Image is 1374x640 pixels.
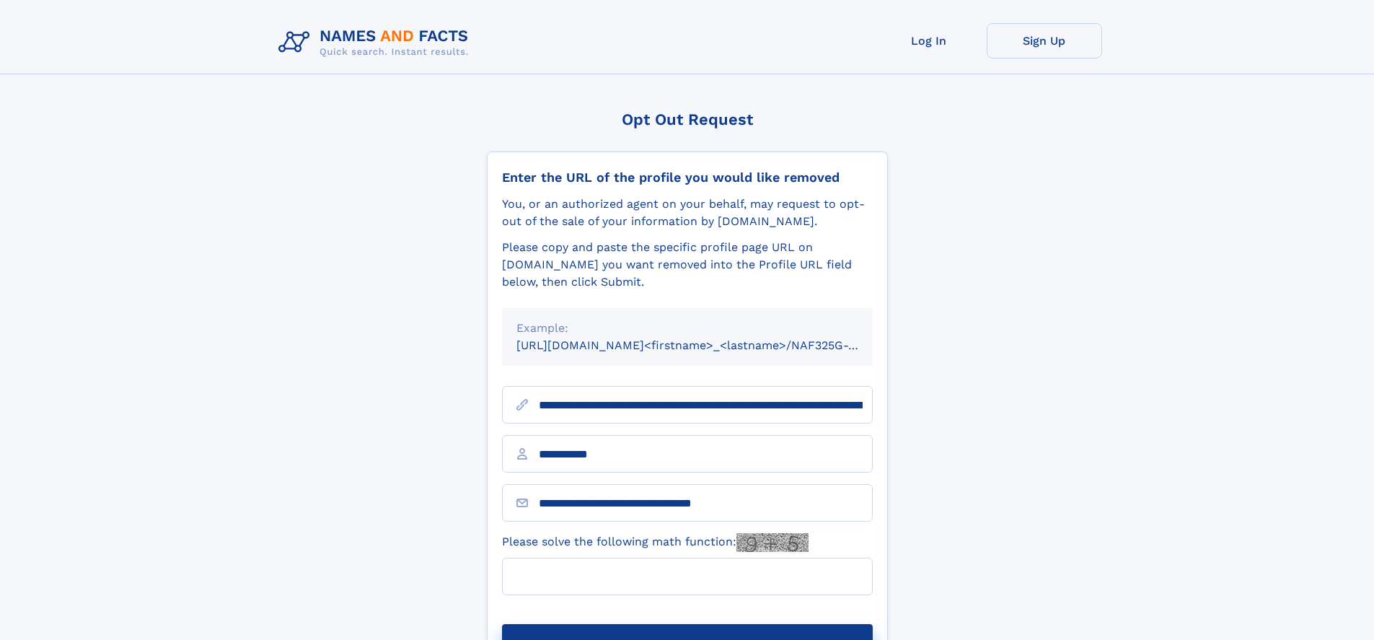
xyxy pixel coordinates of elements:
[273,23,480,62] img: Logo Names and Facts
[502,239,873,291] div: Please copy and paste the specific profile page URL on [DOMAIN_NAME] you want removed into the Pr...
[487,110,888,128] div: Opt Out Request
[502,196,873,230] div: You, or an authorized agent on your behalf, may request to opt-out of the sale of your informatio...
[502,533,809,552] label: Please solve the following math function:
[516,338,900,352] small: [URL][DOMAIN_NAME]<firstname>_<lastname>/NAF325G-xxxxxxxx
[871,23,987,58] a: Log In
[516,320,858,337] div: Example:
[987,23,1102,58] a: Sign Up
[502,170,873,185] div: Enter the URL of the profile you would like removed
